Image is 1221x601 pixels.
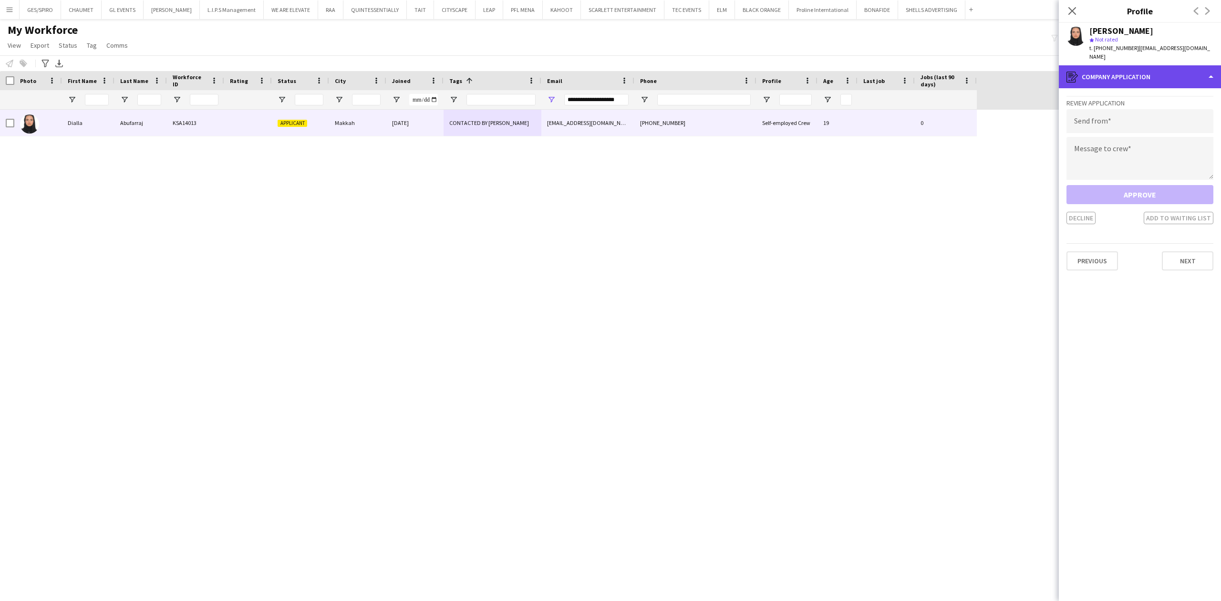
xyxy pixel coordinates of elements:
[278,95,286,104] button: Open Filter Menu
[335,77,346,84] span: City
[1066,251,1118,270] button: Previous
[634,110,756,136] div: [PHONE_NUMBER]
[657,94,751,105] input: Phone Filter Input
[1162,251,1213,270] button: Next
[102,0,144,19] button: GL EVENTS
[476,0,503,19] button: LEAP
[547,77,562,84] span: Email
[1089,44,1139,52] span: t. [PHONE_NUMBER]
[352,94,381,105] input: City Filter Input
[230,77,248,84] span: Rating
[8,41,21,50] span: View
[343,0,407,19] button: QUINTESSENTIALLY
[27,39,53,52] a: Export
[20,114,39,134] img: Dialla Abufarraj
[444,110,541,136] div: CONTACTED BY [PERSON_NAME]
[543,0,581,19] button: KAHOOT
[200,0,264,19] button: L.I.P.S Management
[762,95,771,104] button: Open Filter Menu
[318,0,343,19] button: RAA
[789,0,857,19] button: Proline Interntational
[55,39,81,52] a: Status
[1059,5,1221,17] h3: Profile
[409,94,438,105] input: Joined Filter Input
[915,110,977,136] div: 0
[541,110,634,136] div: [EMAIL_ADDRESS][DOMAIN_NAME]
[386,110,444,136] div: [DATE]
[61,0,102,19] button: CHAUMET
[31,41,49,50] span: Export
[1089,27,1153,35] div: [PERSON_NAME]
[20,0,61,19] button: GES/SPIRO
[503,0,543,19] button: PFL MENA
[87,41,97,50] span: Tag
[449,77,462,84] span: Tags
[857,0,898,19] button: BONAFIDE
[68,95,76,104] button: Open Filter Menu
[190,94,218,105] input: Workforce ID Filter Input
[466,94,536,105] input: Tags Filter Input
[335,95,343,104] button: Open Filter Menu
[103,39,132,52] a: Comms
[564,94,629,105] input: Email Filter Input
[264,0,318,19] button: WE ARE ELEVATE
[547,95,556,104] button: Open Filter Menu
[329,110,386,136] div: Makkah
[68,77,97,84] span: First Name
[709,0,735,19] button: ELM
[62,110,114,136] div: Dialla
[144,0,200,19] button: [PERSON_NAME]
[40,58,51,69] app-action-btn: Advanced filters
[173,73,207,88] span: Workforce ID
[83,39,101,52] a: Tag
[8,23,78,37] span: My Workforce
[823,77,833,84] span: Age
[735,0,789,19] button: BLACK ORANGE
[20,77,36,84] span: Photo
[840,94,852,105] input: Age Filter Input
[1095,36,1118,43] span: Not rated
[53,58,65,69] app-action-btn: Export XLSX
[1089,44,1210,60] span: | [EMAIL_ADDRESS][DOMAIN_NAME]
[640,95,649,104] button: Open Filter Menu
[85,94,109,105] input: First Name Filter Input
[762,77,781,84] span: Profile
[278,77,296,84] span: Status
[664,0,709,19] button: TEC EVENTS
[817,110,858,136] div: 19
[756,110,817,136] div: Self-employed Crew
[863,77,885,84] span: Last job
[120,95,129,104] button: Open Filter Menu
[921,73,960,88] span: Jobs (last 90 days)
[640,77,657,84] span: Phone
[779,94,812,105] input: Profile Filter Input
[173,95,181,104] button: Open Filter Menu
[120,77,148,84] span: Last Name
[898,0,965,19] button: SHELLS ADVERTISING
[434,0,476,19] button: CITYSCAPE
[392,77,411,84] span: Joined
[4,39,25,52] a: View
[137,94,161,105] input: Last Name Filter Input
[823,95,832,104] button: Open Filter Menu
[449,95,458,104] button: Open Filter Menu
[167,110,224,136] div: KSA14013
[1066,99,1213,107] h3: Review Application
[581,0,664,19] button: SCARLETT ENTERTAINMENT
[59,41,77,50] span: Status
[392,95,401,104] button: Open Filter Menu
[295,94,323,105] input: Status Filter Input
[114,110,167,136] div: Abufarraj
[278,120,307,127] span: Applicant
[1059,65,1221,88] div: Company application
[407,0,434,19] button: TAIT
[106,41,128,50] span: Comms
